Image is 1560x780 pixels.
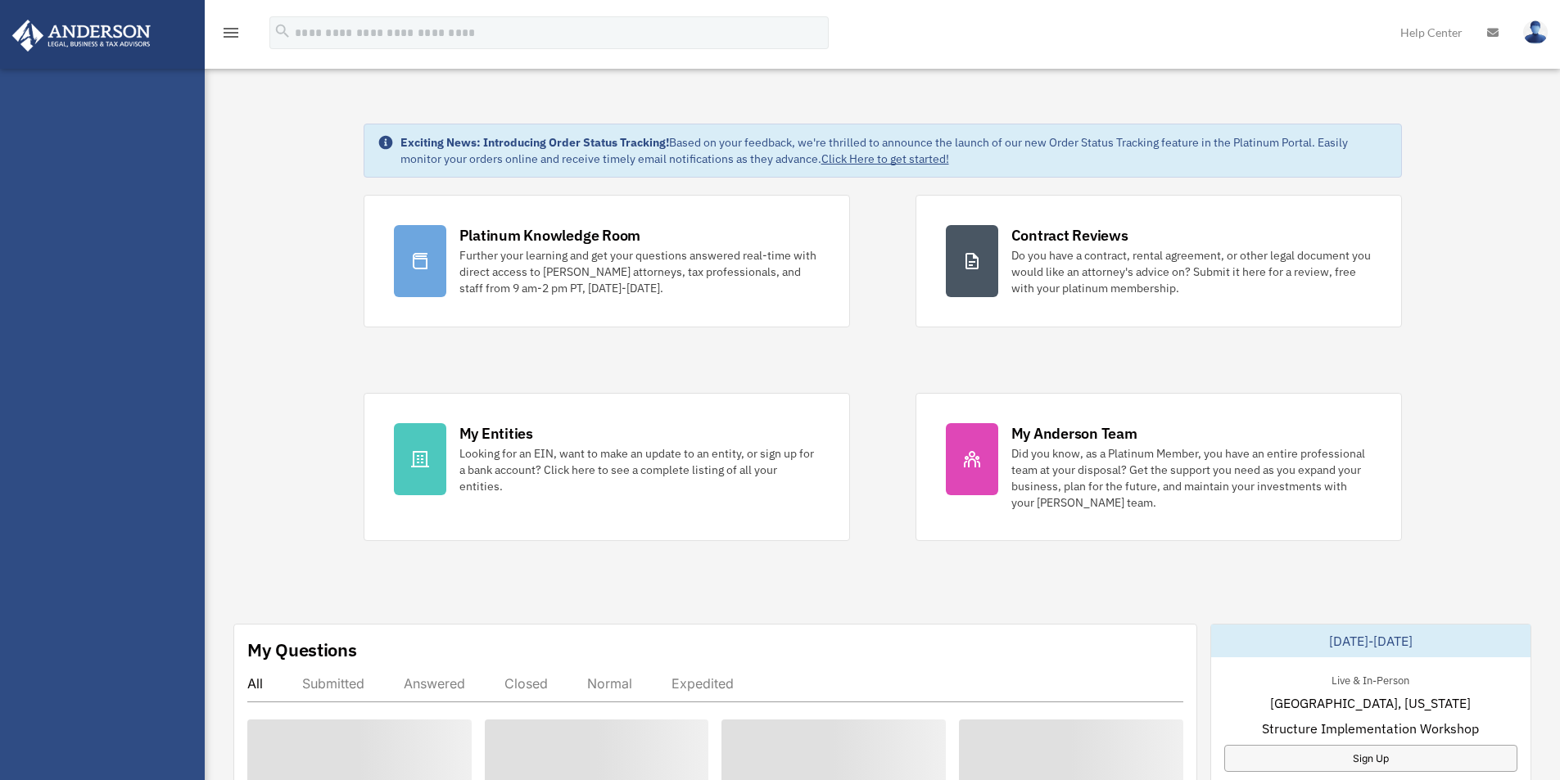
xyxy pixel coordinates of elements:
i: search [274,22,292,40]
a: menu [221,29,241,43]
a: My Entities Looking for an EIN, want to make an update to an entity, or sign up for a bank accoun... [364,393,850,541]
a: My Anderson Team Did you know, as a Platinum Member, you have an entire professional team at your... [916,393,1402,541]
div: Submitted [302,675,364,692]
div: Live & In-Person [1318,670,1422,688]
div: Platinum Knowledge Room [459,225,641,246]
span: Structure Implementation Workshop [1262,719,1479,738]
div: Expedited [671,675,734,692]
span: [GEOGRAPHIC_DATA], [US_STATE] [1270,693,1471,713]
a: Contract Reviews Do you have a contract, rental agreement, or other legal document you would like... [916,195,1402,327]
div: All [247,675,263,692]
div: Do you have a contract, rental agreement, or other legal document you would like an attorney's ad... [1011,247,1372,296]
div: Further your learning and get your questions answered real-time with direct access to [PERSON_NAM... [459,247,820,296]
i: menu [221,23,241,43]
div: Answered [404,675,465,692]
div: Based on your feedback, we're thrilled to announce the launch of our new Order Status Tracking fe... [400,134,1388,167]
img: Anderson Advisors Platinum Portal [7,20,156,52]
a: Click Here to get started! [821,151,949,166]
img: User Pic [1523,20,1548,44]
div: Contract Reviews [1011,225,1128,246]
div: Looking for an EIN, want to make an update to an entity, or sign up for a bank account? Click her... [459,445,820,494]
div: My Anderson Team [1011,423,1137,444]
strong: Exciting News: Introducing Order Status Tracking! [400,135,669,150]
div: Did you know, as a Platinum Member, you have an entire professional team at your disposal? Get th... [1011,445,1372,511]
a: Sign Up [1224,745,1517,772]
div: My Questions [247,638,357,662]
a: Platinum Knowledge Room Further your learning and get your questions answered real-time with dire... [364,195,850,327]
div: Normal [587,675,632,692]
div: [DATE]-[DATE] [1211,624,1531,657]
div: My Entities [459,423,533,444]
div: Closed [504,675,548,692]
